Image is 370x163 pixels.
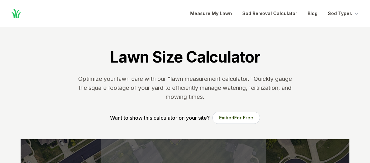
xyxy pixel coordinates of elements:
a: Measure My Lawn [190,10,232,17]
button: Sod Types [328,10,360,17]
a: Blog [308,10,318,17]
h1: Lawn Size Calculator [110,47,260,67]
a: Sod Removal Calculator [242,10,297,17]
p: Optimize your lawn care with our "lawn measurement calculator." Quickly gauge the square footage ... [77,74,293,101]
button: EmbedFor Free [212,112,260,124]
span: For Free [234,115,253,120]
p: Want to show this calculator on your site? [110,114,210,122]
